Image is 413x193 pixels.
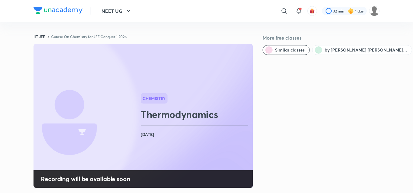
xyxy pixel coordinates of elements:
button: NEET UG [98,5,136,17]
a: Course On Chemistry for JEE Conquer 1 2026 [51,34,127,39]
h2: Thermodynamics [141,108,250,120]
img: streak [348,8,354,14]
h5: More free classes [263,34,379,41]
img: avatar [309,8,315,14]
span: by Parimi Venkata Ramana Dinesh Kumar [325,47,407,53]
img: Company Logo [34,7,83,14]
button: avatar [307,6,317,16]
h4: [DATE] [141,130,250,138]
span: Similar classes [275,47,305,53]
img: K Gautham [369,6,379,16]
a: IIT JEE [34,34,45,39]
button: by Parimi Venkata Ramana Dinesh Kumar [312,45,412,55]
h4: Recording will be available soon [41,175,130,183]
button: Similar classes [263,45,310,55]
a: Company Logo [34,7,83,16]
